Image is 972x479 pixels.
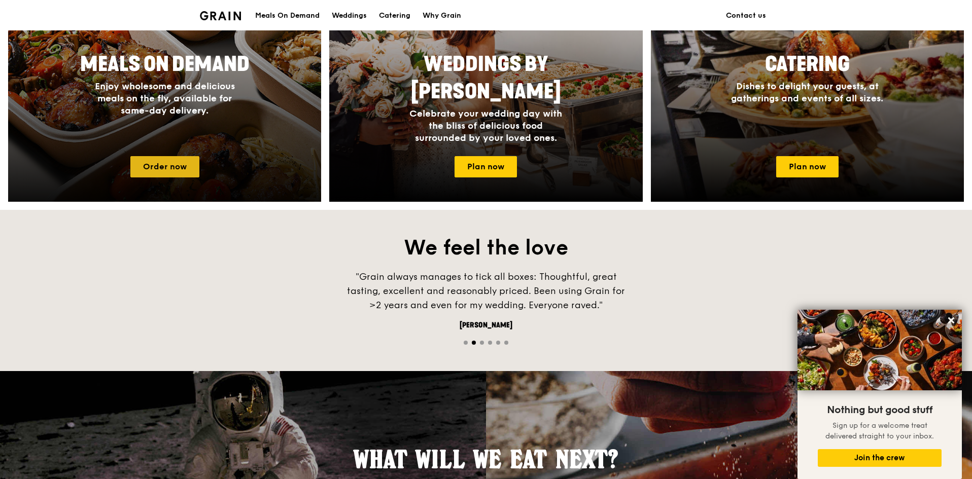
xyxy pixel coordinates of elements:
img: DSC07876-Edit02-Large.jpeg [797,310,962,390]
a: Catering [373,1,416,31]
img: Grain [200,11,241,20]
div: Meals On Demand [255,1,320,31]
a: Why Grain [416,1,467,31]
div: [PERSON_NAME] [334,320,638,330]
div: Catering [379,1,410,31]
span: Go to slide 2 [472,341,476,345]
span: Go to slide 4 [488,341,492,345]
div: "Grain always manages to tick all boxes: Thoughtful, great tasting, excellent and reasonably pric... [334,270,638,312]
div: Why Grain [423,1,461,31]
span: Weddings by [PERSON_NAME] [411,52,561,104]
span: Go to slide 5 [496,341,500,345]
span: Celebrate your wedding day with the bliss of delicious food surrounded by your loved ones. [409,108,562,143]
span: Enjoy wholesome and delicious meals on the fly, available for same-day delivery. [95,81,235,116]
button: Join the crew [818,449,942,467]
a: Plan now [455,156,517,177]
span: Go to slide 6 [504,341,508,345]
a: Plan now [776,156,839,177]
a: Order now [130,156,199,177]
a: Contact us [720,1,772,31]
span: Catering [765,52,850,77]
button: Close [943,312,959,328]
span: Nothing but good stuff [827,404,932,416]
span: Go to slide 1 [464,341,468,345]
div: Weddings [332,1,367,31]
a: Weddings [326,1,373,31]
span: Go to slide 3 [480,341,484,345]
span: Dishes to delight your guests, at gatherings and events of all sizes. [731,81,883,104]
span: Sign up for a welcome treat delivered straight to your inbox. [825,421,934,440]
span: Meals On Demand [80,52,250,77]
span: What will we eat next? [354,445,618,474]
